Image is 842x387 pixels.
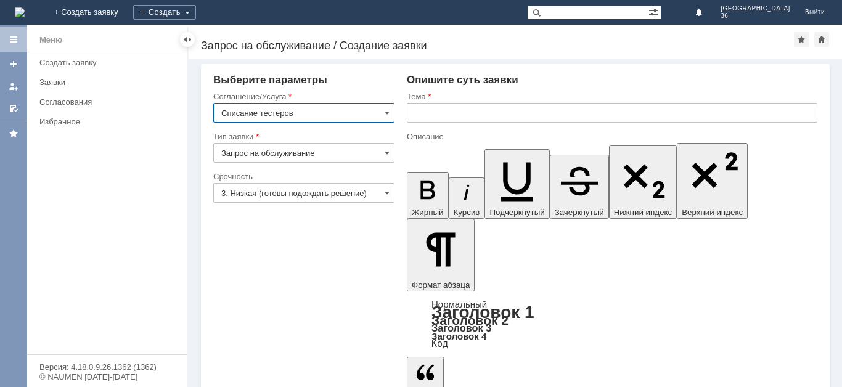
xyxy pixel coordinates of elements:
button: Зачеркнутый [550,155,609,219]
div: Тип заявки [213,132,392,141]
a: Мои согласования [4,99,23,118]
a: Перейти на домашнюю страницу [15,7,25,17]
a: Заявки [35,73,185,92]
div: Срочность [213,173,392,181]
a: Код [431,338,448,349]
div: Запрос на обслуживание / Создание заявки [201,39,794,52]
div: Версия: 4.18.0.9.26.1362 (1362) [39,363,175,371]
div: Избранное [39,117,166,126]
span: Опишите суть заявки [407,74,518,86]
button: Жирный [407,172,449,219]
a: Нормальный [431,299,487,309]
span: Выберите параметры [213,74,327,86]
div: Скрыть меню [180,32,195,47]
div: Создать [133,5,196,20]
button: Нижний индекс [609,145,677,219]
span: Формат абзаца [412,280,470,290]
div: Заявки [39,78,180,87]
div: © NAUMEN [DATE]-[DATE] [39,373,175,381]
img: logo [15,7,25,17]
span: [GEOGRAPHIC_DATA] [721,5,790,12]
a: Мои заявки [4,76,23,96]
div: Сделать домашней страницей [814,32,829,47]
span: Зачеркнутый [555,208,604,217]
button: Курсив [449,177,485,219]
span: Жирный [412,208,444,217]
span: Подчеркнутый [489,208,544,217]
span: Расширенный поиск [648,6,661,17]
a: Создать заявку [35,53,185,72]
button: Верхний индекс [677,143,748,219]
button: Формат абзаца [407,219,475,291]
div: Тема [407,92,815,100]
a: Заголовок 4 [431,331,486,341]
div: Описание [407,132,815,141]
button: Подчеркнутый [484,149,549,219]
a: Согласования [35,92,185,112]
div: Добавить в избранное [794,32,809,47]
a: Создать заявку [4,54,23,74]
a: Заголовок 3 [431,322,491,333]
span: Нижний индекс [614,208,672,217]
span: Курсив [454,208,480,217]
div: Соглашение/Услуга [213,92,392,100]
div: Создать заявку [39,58,180,67]
div: Меню [39,33,62,47]
span: 36 [721,12,790,20]
a: Заголовок 2 [431,313,509,327]
div: Формат абзаца [407,300,817,348]
a: Заголовок 1 [431,303,534,322]
span: Верхний индекс [682,208,743,217]
div: Согласования [39,97,180,107]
